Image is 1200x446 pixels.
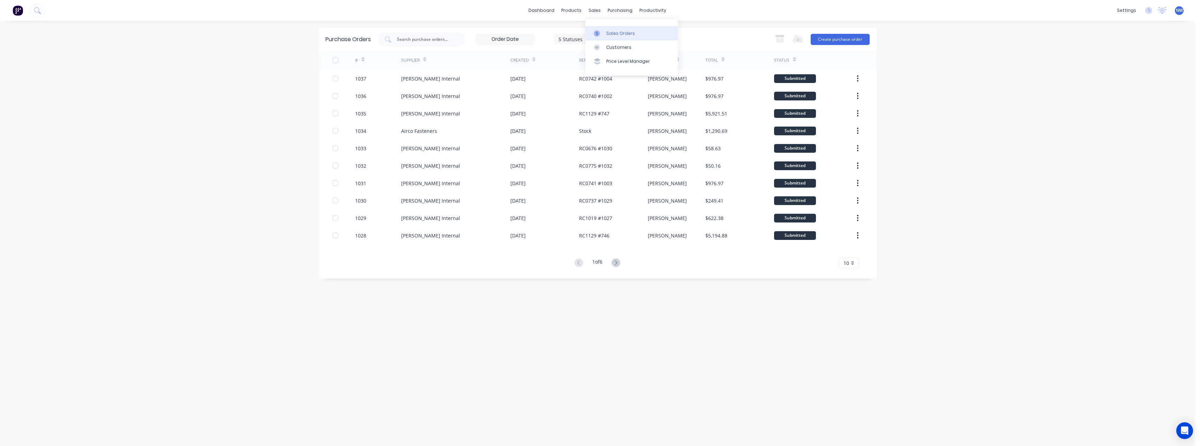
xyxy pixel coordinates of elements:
div: RC0741 #1003 [579,180,612,187]
div: [PERSON_NAME] [648,180,687,187]
span: NW [1176,7,1183,14]
div: # [355,57,358,63]
div: Submitted [774,214,816,222]
div: Submitted [774,92,816,100]
div: [PERSON_NAME] [648,162,687,169]
div: [DATE] [510,110,526,117]
a: Sales Orders [585,26,678,40]
div: RC1129 #746 [579,232,609,239]
div: 1 of 6 [592,258,602,268]
div: RC0742 #1004 [579,75,612,82]
div: 1029 [355,214,366,222]
div: $249.41 [705,197,723,204]
a: dashboard [525,5,558,16]
div: $58.63 [705,145,721,152]
div: [PERSON_NAME] Internal [401,180,460,187]
div: Stock [579,127,591,135]
div: [PERSON_NAME] Internal [401,197,460,204]
div: Supplier [401,57,420,63]
div: [PERSON_NAME] [648,110,687,117]
div: 1031 [355,180,366,187]
div: Airco Fasteners [401,127,437,135]
div: $5,921.51 [705,110,727,117]
div: [PERSON_NAME] Internal [401,75,460,82]
div: 1032 [355,162,366,169]
div: $976.97 [705,180,723,187]
div: 1034 [355,127,366,135]
div: RC0676 #1030 [579,145,612,152]
div: Price Level Manager [606,58,650,65]
div: [DATE] [510,127,526,135]
a: Customers [585,40,678,54]
div: Submitted [774,179,816,188]
div: 5 Statuses [558,35,608,43]
div: [PERSON_NAME] Internal [401,145,460,152]
div: productivity [636,5,670,16]
div: Submitted [774,231,816,240]
div: products [558,5,585,16]
div: Customers [606,44,631,51]
div: 1037 [355,75,366,82]
div: sales [585,5,604,16]
div: [DATE] [510,75,526,82]
div: [PERSON_NAME] [648,75,687,82]
div: Reference [579,57,602,63]
div: [PERSON_NAME] [648,127,687,135]
div: [PERSON_NAME] [648,214,687,222]
a: Price Level Manager [585,54,678,68]
div: 1036 [355,92,366,100]
input: Order Date [476,34,534,45]
div: [DATE] [510,145,526,152]
div: RC0737 #1029 [579,197,612,204]
div: [DATE] [510,214,526,222]
div: 1030 [355,197,366,204]
button: Create purchase order [811,34,870,45]
div: [PERSON_NAME] [648,145,687,152]
div: 1035 [355,110,366,117]
div: purchasing [604,5,636,16]
div: 1033 [355,145,366,152]
div: $622.38 [705,214,723,222]
div: $1,290.69 [705,127,727,135]
div: Purchase Orders [325,35,371,44]
div: Submitted [774,161,816,170]
input: Search purchase orders... [396,36,454,43]
div: [DATE] [510,180,526,187]
div: [DATE] [510,232,526,239]
div: Open Intercom Messenger [1176,422,1193,439]
div: $50.16 [705,162,721,169]
div: Status [774,57,789,63]
div: RC1019 #1027 [579,214,612,222]
div: Submitted [774,109,816,118]
div: Submitted [774,144,816,153]
div: RC0775 #1032 [579,162,612,169]
div: settings [1113,5,1140,16]
div: Created [510,57,529,63]
div: [PERSON_NAME] [648,92,687,100]
div: Total [705,57,718,63]
div: Submitted [774,74,816,83]
div: Submitted [774,127,816,135]
div: Sales Orders [606,30,635,37]
div: [PERSON_NAME] [648,197,687,204]
img: Factory [13,5,23,16]
div: [PERSON_NAME] Internal [401,92,460,100]
div: [DATE] [510,92,526,100]
div: [PERSON_NAME] Internal [401,162,460,169]
div: [DATE] [510,197,526,204]
div: 1028 [355,232,366,239]
div: [PERSON_NAME] Internal [401,110,460,117]
div: [PERSON_NAME] [648,232,687,239]
div: [PERSON_NAME] Internal [401,214,460,222]
div: [PERSON_NAME] Internal [401,232,460,239]
div: $976.97 [705,75,723,82]
div: [DATE] [510,162,526,169]
div: RC0740 #1002 [579,92,612,100]
span: 10 [843,259,849,267]
div: $976.97 [705,92,723,100]
div: $5,194.88 [705,232,727,239]
div: Submitted [774,196,816,205]
div: RC1129 #747 [579,110,609,117]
